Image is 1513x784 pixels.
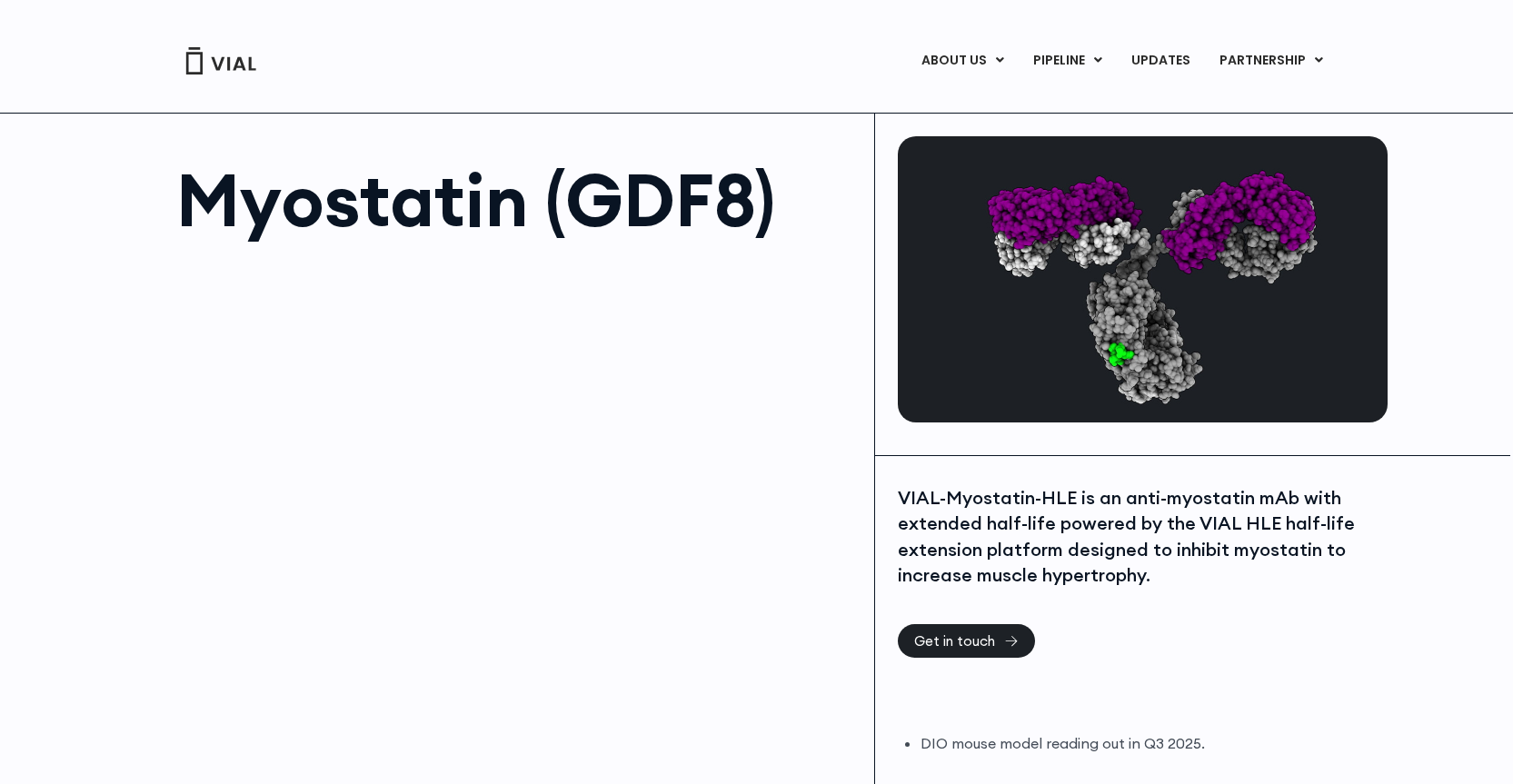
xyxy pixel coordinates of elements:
a: Get in touch [898,624,1035,658]
a: PIPELINEMenu Toggle [1019,45,1116,76]
li: DIO mouse model reading out in Q3 2025. [921,733,1383,754]
a: PARTNERSHIPMenu Toggle [1205,45,1338,76]
h1: Myostatin (GDF8) [176,164,857,236]
div: VIAL-Myostatin-HLE is an anti-myostatin mAb with extended half-life powered by the VIAL HLE half-... [898,485,1383,589]
span: Get in touch [914,634,995,648]
a: ABOUT USMenu Toggle [907,45,1018,76]
img: Vial Logo [184,47,257,74]
a: UPDATES [1117,45,1204,76]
